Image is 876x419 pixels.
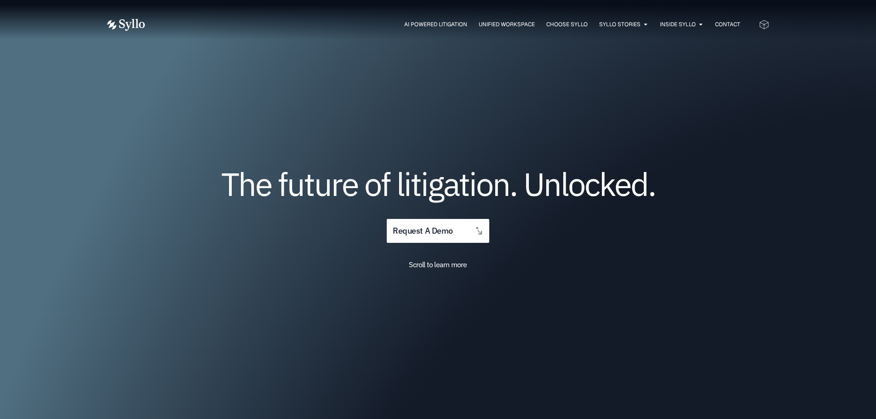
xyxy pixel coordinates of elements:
a: Contact [715,20,740,29]
a: Unified Workspace [479,20,535,29]
h1: The future of litigation. Unlocked. [162,169,714,199]
a: request a demo [387,219,489,243]
a: Inside Syllo [660,20,696,29]
a: Syllo Stories [599,20,641,29]
span: Scroll to learn more [409,260,467,269]
img: Vector [107,19,145,31]
a: AI Powered Litigation [404,20,467,29]
div: Menu Toggle [163,20,740,29]
a: Choose Syllo [546,20,588,29]
span: request a demo [393,227,452,235]
nav: Menu [163,20,740,29]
